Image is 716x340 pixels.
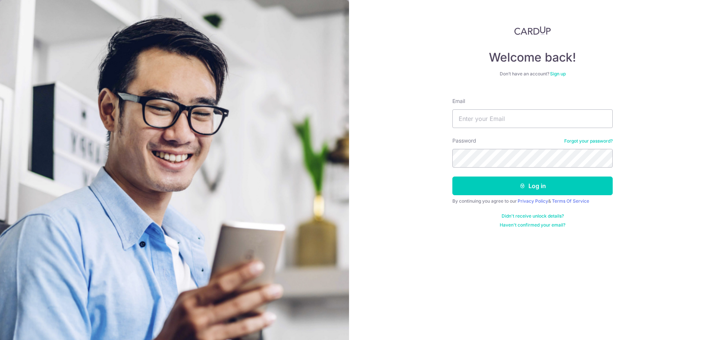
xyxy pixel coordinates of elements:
[452,109,613,128] input: Enter your Email
[500,222,565,228] a: Haven't confirmed your email?
[518,198,548,204] a: Privacy Policy
[452,50,613,65] h4: Welcome back!
[452,71,613,77] div: Don’t have an account?
[550,71,566,77] a: Sign up
[452,198,613,204] div: By continuing you agree to our &
[564,138,613,144] a: Forgot your password?
[452,97,465,105] label: Email
[502,213,564,219] a: Didn't receive unlock details?
[552,198,589,204] a: Terms Of Service
[452,137,476,144] label: Password
[452,177,613,195] button: Log in
[514,26,551,35] img: CardUp Logo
